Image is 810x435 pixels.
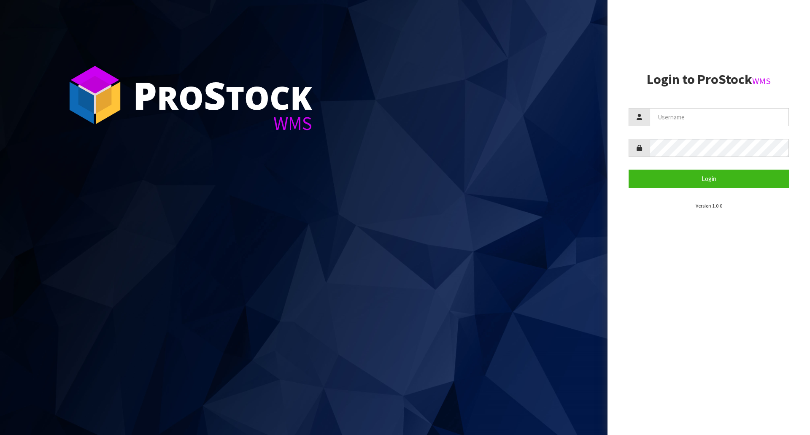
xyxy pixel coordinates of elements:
[204,69,226,121] span: S
[63,63,127,127] img: ProStock Cube
[133,114,312,133] div: WMS
[696,203,722,209] small: Version 1.0.0
[629,170,789,188] button: Login
[629,72,789,87] h2: Login to ProStock
[752,76,771,86] small: WMS
[650,108,789,126] input: Username
[133,69,157,121] span: P
[133,76,312,114] div: ro tock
